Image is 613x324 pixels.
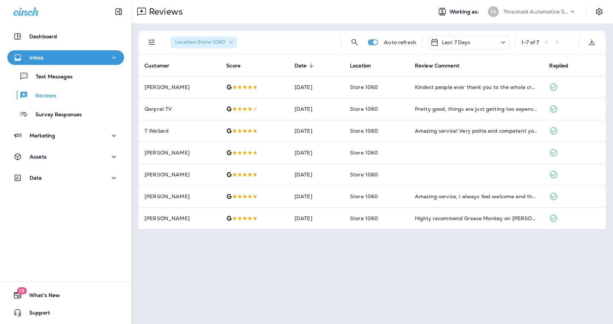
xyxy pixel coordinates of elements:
button: Collapse Sidebar [108,4,129,19]
span: What's New [22,292,60,301]
td: [DATE] [289,142,344,164]
span: Replied [549,63,568,69]
div: Highly recommend Grease Monkey on Holmes! They took over Conrad & Bischoffs lube shop- I previous... [415,215,538,222]
span: Date [294,63,307,69]
button: Dashboard [7,29,124,44]
button: Export as CSV [585,35,599,50]
p: [PERSON_NAME] [144,194,215,199]
p: Qorpral TV [144,106,215,112]
p: Reviews [28,93,56,99]
button: Support [7,305,124,320]
td: [DATE] [289,186,344,207]
button: Assets [7,149,124,164]
button: Reviews [7,87,124,103]
span: Review Comment [415,63,459,69]
span: Location [350,62,381,69]
button: Marketing [7,128,124,143]
span: Score [226,62,250,69]
p: Inbox [30,55,43,60]
p: Marketing [30,133,55,138]
button: Survey Responses [7,106,124,122]
button: 19What's New [7,288,124,302]
p: [PERSON_NAME] [144,215,215,221]
td: [DATE] [289,207,344,229]
span: Location : Store 1060 [175,39,225,45]
p: Last 7 Days [442,39,471,45]
button: Data [7,171,124,185]
p: [PERSON_NAME] [144,150,215,156]
div: TA [488,6,499,17]
span: 19 [17,287,27,294]
span: Working as: [450,9,481,15]
p: Survey Responses [28,112,82,118]
td: [DATE] [289,98,344,120]
p: Threshold Automotive Service dba Grease Monkey [503,9,569,15]
p: Auto refresh [384,39,416,45]
p: Reviews [146,6,183,17]
button: Filters [144,35,159,50]
span: Store 1060 [350,171,378,178]
td: [DATE] [289,164,344,186]
span: Customer [144,63,169,69]
p: [PERSON_NAME] [144,172,215,177]
td: [DATE] [289,120,344,142]
span: Support [22,310,50,319]
span: Customer [144,62,179,69]
span: Store 1060 [350,215,378,222]
span: Replied [549,62,578,69]
div: Pretty good, things are just getting too expensive to justify paying someone else to do anymore. ... [415,105,538,113]
p: Data [30,175,42,181]
span: Location [350,63,371,69]
p: [PERSON_NAME] [144,84,215,90]
p: Assets [30,154,47,160]
p: Dashboard [29,34,57,39]
span: Store 1060 [350,149,378,156]
div: Amazing service, I always feel welcome and they’re very honest about what my car needs and doesn’... [415,193,538,200]
span: Store 1060 [350,128,378,134]
div: 1 - 7 of 7 [521,39,539,45]
button: Settings [593,5,606,18]
p: Text Messages [28,74,73,81]
button: Text Messages [7,69,124,84]
button: Inbox [7,50,124,65]
button: Search Reviews [347,35,362,50]
span: Review Comment [415,62,469,69]
td: [DATE] [289,76,344,98]
span: Store 1060 [350,84,378,90]
div: Amazing service! Very polite and competent young men. Will always come back here. [415,127,538,134]
span: Store 1060 [350,106,378,112]
div: Kindest people ever thank you to the whole crew at grease monkey they made my whole day [415,83,538,91]
p: T Wellard [144,128,215,134]
span: Date [294,62,316,69]
span: Score [226,63,240,69]
div: Location:Store 1060 [171,36,237,48]
span: Store 1060 [350,193,378,200]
